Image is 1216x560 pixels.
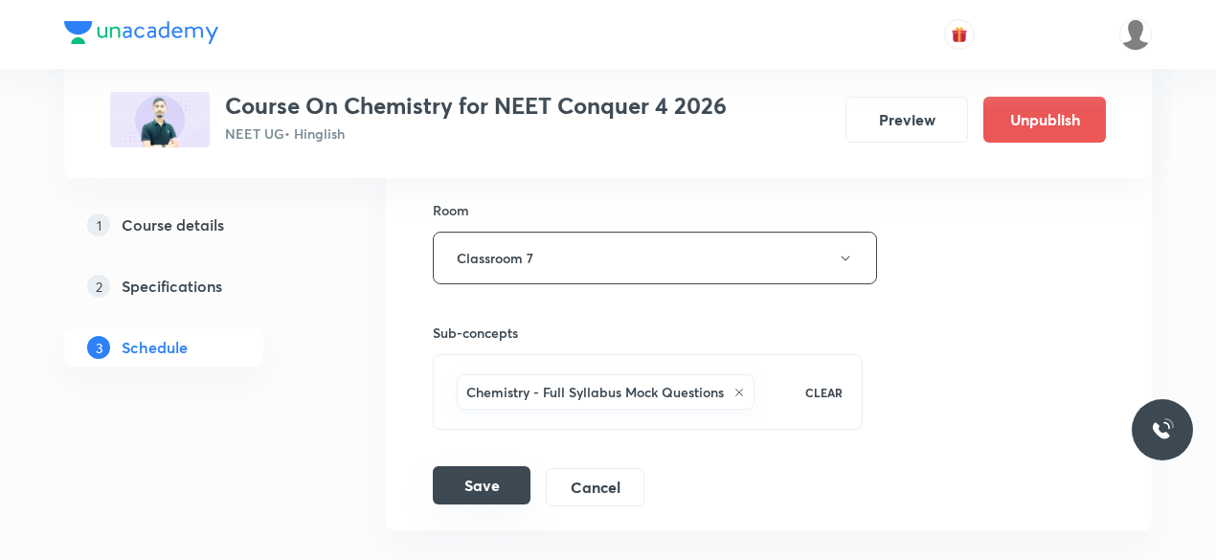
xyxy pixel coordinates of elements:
[845,97,968,143] button: Preview
[1151,418,1174,441] img: ttu
[951,26,968,43] img: avatar
[1119,18,1152,51] img: Arpita
[433,200,469,220] h6: Room
[433,232,877,284] button: Classroom 7
[983,97,1106,143] button: Unpublish
[122,213,224,236] h5: Course details
[944,19,975,50] button: avatar
[122,275,222,298] h5: Specifications
[64,21,218,44] img: Company Logo
[64,21,218,49] a: Company Logo
[87,336,110,359] p: 3
[546,468,644,506] button: Cancel
[64,267,325,305] a: 2Specifications
[466,382,724,402] h6: Chemistry - Full Syllabus Mock Questions
[122,336,188,359] h5: Schedule
[87,213,110,236] p: 1
[433,466,530,504] button: Save
[433,323,863,343] h6: Sub-concepts
[64,206,325,244] a: 1Course details
[225,123,727,144] p: NEET UG • Hinglish
[110,92,210,147] img: 2F0BDE3B-D96D-48F6-8B0C-C118FD055100_plus.png
[225,92,727,120] h3: Course On Chemistry for NEET Conquer 4 2026
[87,275,110,298] p: 2
[805,384,843,401] p: CLEAR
